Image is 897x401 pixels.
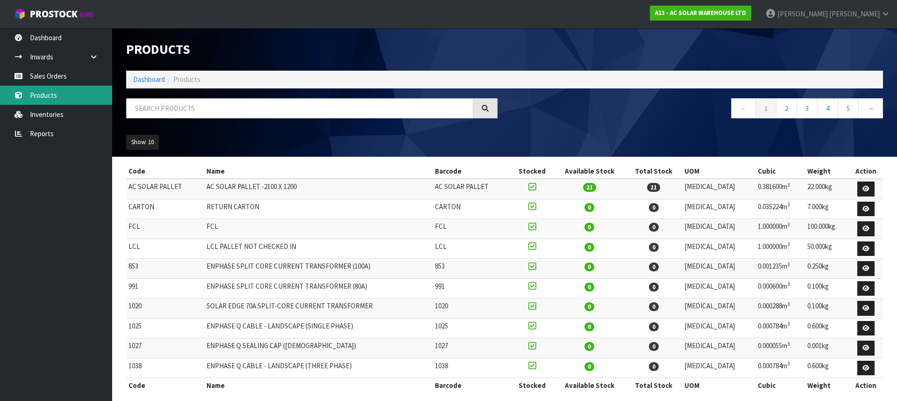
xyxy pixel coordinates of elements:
sup: 3 [787,321,790,327]
th: Name [204,378,433,393]
th: Total Stock [626,378,682,393]
sup: 3 [787,241,790,248]
td: 1025 [126,318,204,338]
td: 0.600kg [805,358,849,378]
sup: 3 [787,301,790,307]
td: LCL [433,239,511,259]
td: AC SOLAR PALLET [433,179,511,199]
td: 991 [126,278,204,299]
td: CARTON [433,199,511,219]
sup: 3 [787,281,790,287]
td: LCL PALLET NOT CHECKED IN [204,239,433,259]
sup: 3 [787,221,790,228]
td: [MEDICAL_DATA] [682,199,756,219]
span: [PERSON_NAME] [829,9,880,18]
span: 0 [584,223,594,232]
td: 0.100kg [805,299,849,319]
span: Products [173,75,200,84]
th: Code [126,378,204,393]
span: 0 [584,262,594,271]
th: Weight [805,164,849,179]
span: 0 [584,302,594,311]
a: 4 [817,98,838,118]
sup: 3 [787,261,790,268]
span: 0 [649,342,659,351]
sup: 3 [787,341,790,347]
td: 1038 [126,358,204,378]
td: ENPHASE Q SEALING CAP ([DEMOGRAPHIC_DATA]) [204,338,433,358]
a: 2 [776,98,797,118]
span: 0 [584,203,594,212]
a: 3 [797,98,818,118]
span: 21 [647,183,660,192]
span: 0 [649,262,659,271]
td: [MEDICAL_DATA] [682,179,756,199]
td: AC SOLAR PALLET [126,179,204,199]
td: 991 [433,278,511,299]
th: UOM [682,164,756,179]
span: 0 [649,283,659,292]
td: CARTON [126,199,204,219]
td: 0.000288m [755,299,805,319]
th: Stocked [511,164,553,179]
span: 0 [649,243,659,252]
td: 1027 [433,338,511,358]
td: [MEDICAL_DATA] [682,299,756,319]
span: 0 [649,203,659,212]
a: ← [731,98,756,118]
td: ENPHASE Q CABLE - LANDSCAPE (SINGLE PHASE) [204,318,433,338]
th: Cubic [755,378,805,393]
td: 0.600kg [805,318,849,338]
sup: 3 [787,201,790,208]
td: 1025 [433,318,511,338]
th: Weight [805,378,849,393]
th: Action [848,164,883,179]
h1: Products [126,42,498,57]
td: 22.000kg [805,179,849,199]
span: 0 [649,302,659,311]
th: Barcode [433,164,511,179]
td: 100.000kg [805,219,849,239]
td: [MEDICAL_DATA] [682,338,756,358]
th: Code [126,164,204,179]
th: Total Stock [626,164,682,179]
td: 853 [433,259,511,279]
th: Action [848,378,883,393]
td: 0.001235m [755,259,805,279]
td: ENPHASE SPLIT CORE CURRENT TRANSFORMER (100A) [204,259,433,279]
img: cube-alt.png [14,8,26,20]
td: 0.381600m [755,179,805,199]
td: 0.250kg [805,259,849,279]
td: [MEDICAL_DATA] [682,278,756,299]
a: 1 [755,98,776,118]
td: [MEDICAL_DATA] [682,318,756,338]
th: Name [204,164,433,179]
td: 0.000784m [755,358,805,378]
td: ENPHASE SPLIT CORE CURRENT TRANSFORMER (80A) [204,278,433,299]
td: 853 [126,259,204,279]
td: LCL [126,239,204,259]
td: RETURN CARTON [204,199,433,219]
span: 0 [649,223,659,232]
th: Available Stock [553,164,626,179]
span: 0 [649,322,659,331]
td: [MEDICAL_DATA] [682,358,756,378]
td: ENPHASE Q CABLE - LANDSCAPE (THREE PHASE) [204,358,433,378]
button: Show: 10 [126,135,159,150]
th: Stocked [511,378,553,393]
span: 0 [584,283,594,292]
nav: Page navigation [512,98,883,121]
small: WMS [79,10,94,19]
td: 1038 [433,358,511,378]
td: 1.000000m [755,219,805,239]
td: 0.000055m [755,338,805,358]
th: Barcode [433,378,511,393]
td: 0.100kg [805,278,849,299]
sup: 3 [787,360,790,367]
td: FCL [204,219,433,239]
td: FCL [126,219,204,239]
td: 1020 [433,299,511,319]
sup: 3 [787,182,790,188]
th: Available Stock [553,378,626,393]
td: 1027 [126,338,204,358]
